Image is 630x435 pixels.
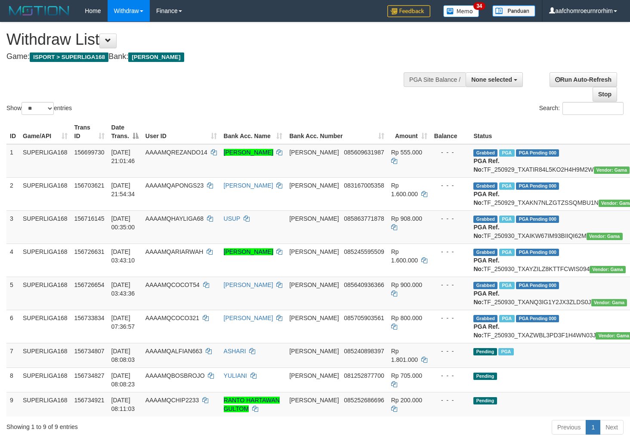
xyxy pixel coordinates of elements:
td: SUPERLIGA168 [19,144,71,178]
b: PGA Ref. No: [473,157,499,173]
span: Rp 908.000 [391,215,422,222]
a: Previous [552,420,586,435]
span: 156716145 [74,215,105,222]
span: Copy 083167005358 to clipboard [344,182,384,189]
a: USUP [224,215,241,222]
span: AAAAMQREZANDO14 [145,149,207,156]
span: [DATE] 08:08:23 [111,372,135,388]
span: Vendor URL: https://trx31.1velocity.biz [590,266,626,273]
span: AAAAMQCOCOT54 [145,281,200,288]
span: Vendor URL: https://trx31.1velocity.biz [594,167,630,174]
td: 8 [6,367,19,392]
a: [PERSON_NAME] [224,248,273,255]
td: SUPERLIGA168 [19,277,71,310]
span: AAAAMQCHIP2233 [145,397,199,404]
span: [PERSON_NAME] [289,149,339,156]
div: - - - [434,148,467,157]
h4: Game: Bank: [6,52,411,61]
span: Grabbed [473,315,497,322]
td: 1 [6,144,19,178]
span: Copy 085240898397 to clipboard [344,348,384,355]
span: [PERSON_NAME] [289,182,339,189]
a: Stop [593,87,617,102]
th: User ID: activate to sort column ascending [142,120,220,144]
th: Game/API: activate to sort column ascending [19,120,71,144]
span: Marked by aafchhiseyha [499,149,514,157]
span: Pending [473,348,497,355]
div: - - - [434,396,467,404]
td: 6 [6,310,19,343]
img: MOTION_logo.png [6,4,72,17]
span: AAAAMQAPONGS23 [145,182,204,189]
td: SUPERLIGA168 [19,343,71,367]
span: Grabbed [473,216,497,223]
div: - - - [434,214,467,223]
img: Button%20Memo.svg [443,5,479,17]
span: [DATE] 21:01:46 [111,149,135,164]
span: Marked by aafchhiseyha [499,282,514,289]
span: 156703621 [74,182,105,189]
span: 156699730 [74,149,105,156]
span: Pending [473,397,497,404]
td: SUPERLIGA168 [19,392,71,416]
span: Copy 085609631987 to clipboard [344,149,384,156]
td: 3 [6,210,19,244]
span: AAAAMQALFIAN663 [145,348,202,355]
a: [PERSON_NAME] [224,182,273,189]
th: Balance [431,120,470,144]
span: [DATE] 03:43:36 [111,281,135,297]
a: ASHARI [224,348,246,355]
th: Trans ID: activate to sort column ascending [71,120,108,144]
td: 5 [6,277,19,310]
span: Copy 085252686696 to clipboard [344,397,384,404]
span: Rp 1.801.000 [391,348,418,363]
label: Search: [539,102,624,115]
span: Marked by aafchhiseyha [499,249,514,256]
span: 156726654 [74,281,105,288]
span: Vendor URL: https://trx31.1velocity.biz [591,299,627,306]
span: Marked by aafchhiseyha [498,348,513,355]
span: AAAAMQCOCO321 [145,315,199,321]
span: Copy 085863771878 to clipboard [344,215,384,222]
div: - - - [434,247,467,256]
span: PGA Pending [516,182,559,190]
span: 156726631 [74,248,105,255]
span: [PERSON_NAME] [289,215,339,222]
span: 156733834 [74,315,105,321]
th: Bank Acc. Name: activate to sort column ascending [220,120,286,144]
span: Pending [473,373,497,380]
b: PGA Ref. No: [473,323,499,339]
span: [DATE] 08:08:03 [111,348,135,363]
span: Rp 900.000 [391,281,422,288]
span: Vendor URL: https://trx31.1velocity.biz [587,233,623,240]
a: [PERSON_NAME] [224,315,273,321]
span: [PERSON_NAME] [289,281,339,288]
span: Copy 085640936366 to clipboard [344,281,384,288]
span: Rp 800.000 [391,315,422,321]
td: 7 [6,343,19,367]
span: ISPORT > SUPERLIGA168 [30,52,108,62]
span: [DATE] 00:35:00 [111,215,135,231]
span: [PERSON_NAME] [128,52,184,62]
td: 9 [6,392,19,416]
span: Rp 200.000 [391,397,422,404]
input: Search: [562,102,624,115]
span: 156734807 [74,348,105,355]
span: Grabbed [473,182,497,190]
a: 1 [586,420,600,435]
span: Rp 1.600.000 [391,248,418,264]
img: Feedback.jpg [387,5,430,17]
div: - - - [434,347,467,355]
td: 2 [6,177,19,210]
div: - - - [434,371,467,380]
span: PGA Pending [516,282,559,289]
span: Grabbed [473,149,497,157]
b: PGA Ref. No: [473,257,499,272]
td: SUPERLIGA168 [19,310,71,343]
label: Show entries [6,102,72,115]
img: panduan.png [492,5,535,17]
a: Run Auto-Refresh [550,72,617,87]
div: PGA Site Balance / [404,72,466,87]
select: Showentries [22,102,54,115]
a: [PERSON_NAME] [224,281,273,288]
